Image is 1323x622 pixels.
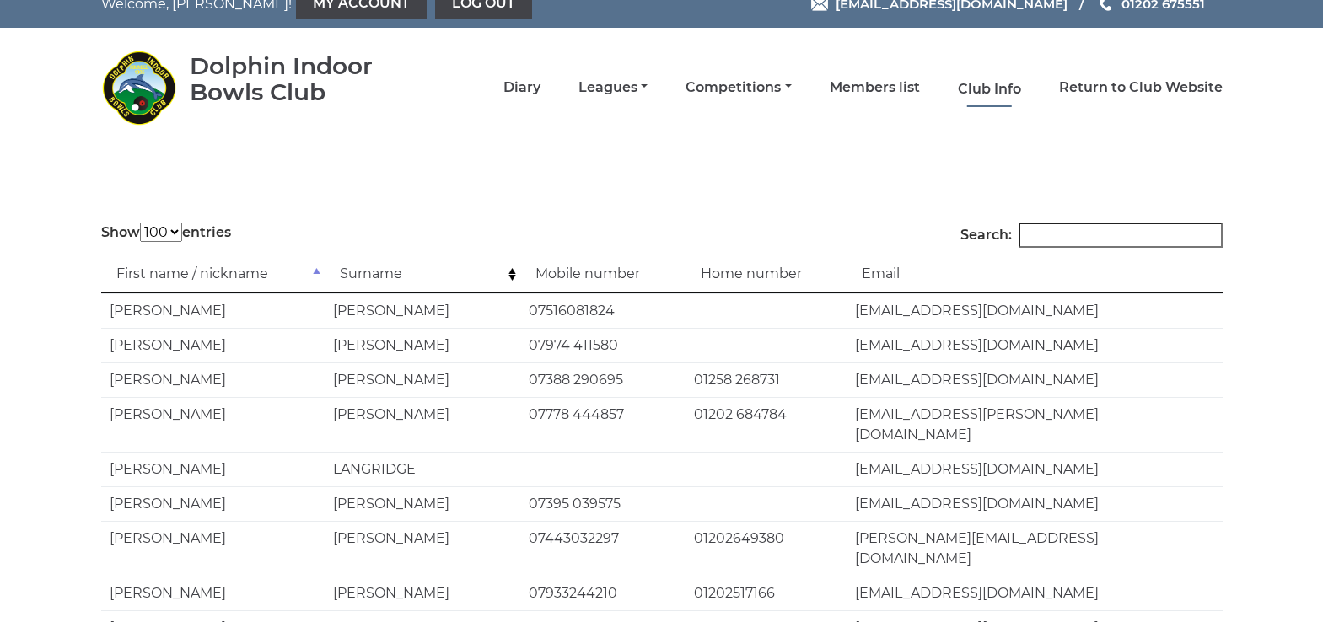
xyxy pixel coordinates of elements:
[686,362,847,397] td: 01258 268731
[325,521,520,576] td: [PERSON_NAME]
[325,255,520,293] td: Surname: activate to sort column ascending
[847,521,1223,576] td: [PERSON_NAME][EMAIL_ADDRESS][DOMAIN_NAME]
[325,293,520,328] td: [PERSON_NAME]
[960,223,1223,248] label: Search:
[520,293,686,328] td: 07516081824
[325,362,520,397] td: [PERSON_NAME]
[1019,223,1223,248] input: Search:
[101,50,177,126] img: Dolphin Indoor Bowls Club
[686,576,847,610] td: 01202517166
[101,223,231,243] label: Show entries
[686,78,791,97] a: Competitions
[101,452,325,486] td: [PERSON_NAME]
[325,397,520,452] td: [PERSON_NAME]
[578,78,648,97] a: Leagues
[101,328,325,362] td: [PERSON_NAME]
[140,223,182,242] select: Showentries
[686,255,847,293] td: Home number
[847,576,1223,610] td: [EMAIL_ADDRESS][DOMAIN_NAME]
[847,452,1223,486] td: [EMAIL_ADDRESS][DOMAIN_NAME]
[101,362,325,397] td: [PERSON_NAME]
[520,576,686,610] td: 07933244210
[520,397,686,452] td: 07778 444857
[325,452,520,486] td: LANGRIDGE
[325,576,520,610] td: [PERSON_NAME]
[958,80,1021,99] a: Club Info
[520,328,686,362] td: 07974 411580
[847,362,1223,397] td: [EMAIL_ADDRESS][DOMAIN_NAME]
[847,397,1223,452] td: [EMAIL_ADDRESS][PERSON_NAME][DOMAIN_NAME]
[101,293,325,328] td: [PERSON_NAME]
[325,486,520,521] td: [PERSON_NAME]
[686,521,847,576] td: 01202649380
[101,486,325,521] td: [PERSON_NAME]
[847,486,1223,521] td: [EMAIL_ADDRESS][DOMAIN_NAME]
[520,255,686,293] td: Mobile number
[686,397,847,452] td: 01202 684784
[325,328,520,362] td: [PERSON_NAME]
[101,576,325,610] td: [PERSON_NAME]
[847,255,1223,293] td: Email
[520,486,686,521] td: 07395 039575
[847,293,1223,328] td: [EMAIL_ADDRESS][DOMAIN_NAME]
[101,255,325,293] td: First name / nickname: activate to sort column descending
[520,362,686,397] td: 07388 290695
[1059,78,1223,97] a: Return to Club Website
[520,521,686,576] td: 07443032297
[830,78,920,97] a: Members list
[101,521,325,576] td: [PERSON_NAME]
[101,397,325,452] td: [PERSON_NAME]
[847,328,1223,362] td: [EMAIL_ADDRESS][DOMAIN_NAME]
[503,78,540,97] a: Diary
[190,53,422,105] div: Dolphin Indoor Bowls Club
